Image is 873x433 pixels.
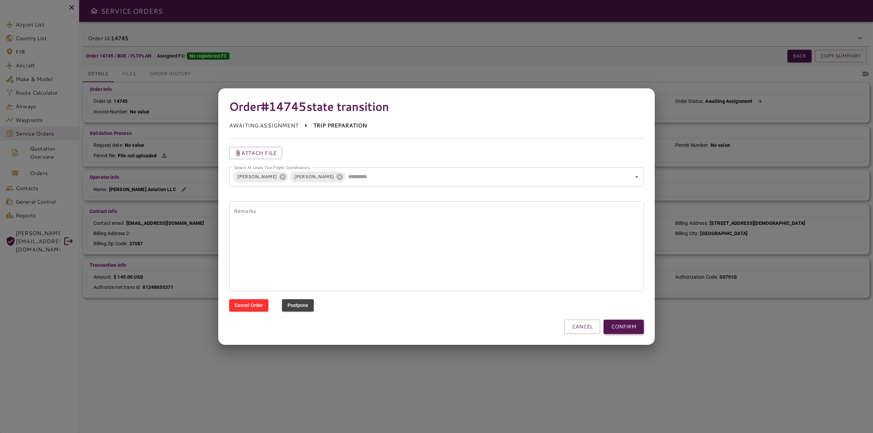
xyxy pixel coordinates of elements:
[234,164,310,170] label: Select At Least Two Flight Coordinators
[229,122,298,130] p: AWAITING ASSIGNMENT
[229,99,644,113] h4: Order #14745 state transition
[604,320,644,334] button: CONFIRM
[229,299,268,312] button: Cancel Order
[229,147,282,159] button: Attach file
[290,171,345,182] div: [PERSON_NAME]
[282,299,314,312] button: Postpone
[632,172,641,182] button: Open
[233,171,288,182] div: [PERSON_NAME]
[564,320,600,334] button: CANCEL
[233,173,281,181] span: [PERSON_NAME]
[241,149,277,157] p: Attach file
[313,122,367,130] p: TRIP PREPARATION
[290,173,338,181] span: [PERSON_NAME]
